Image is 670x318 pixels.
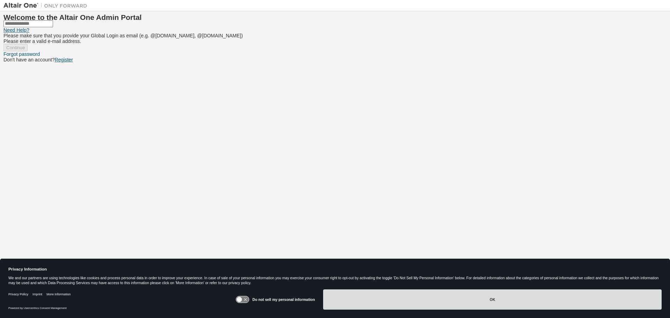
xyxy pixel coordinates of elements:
[55,57,73,62] a: Register
[3,57,55,62] span: Don't have an account?
[3,27,29,33] a: Need Help?
[3,38,667,44] p: Please enter a valid e-mail address.
[3,44,28,51] button: Continue
[3,51,40,57] a: Forgot password
[3,33,667,38] p: Please make sure that you provide your Global Login as email (e.g. @[DOMAIN_NAME], @[DOMAIN_NAME])
[3,2,91,9] img: Altair One
[3,15,667,20] h2: Welcome to the Altair One Admin Portal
